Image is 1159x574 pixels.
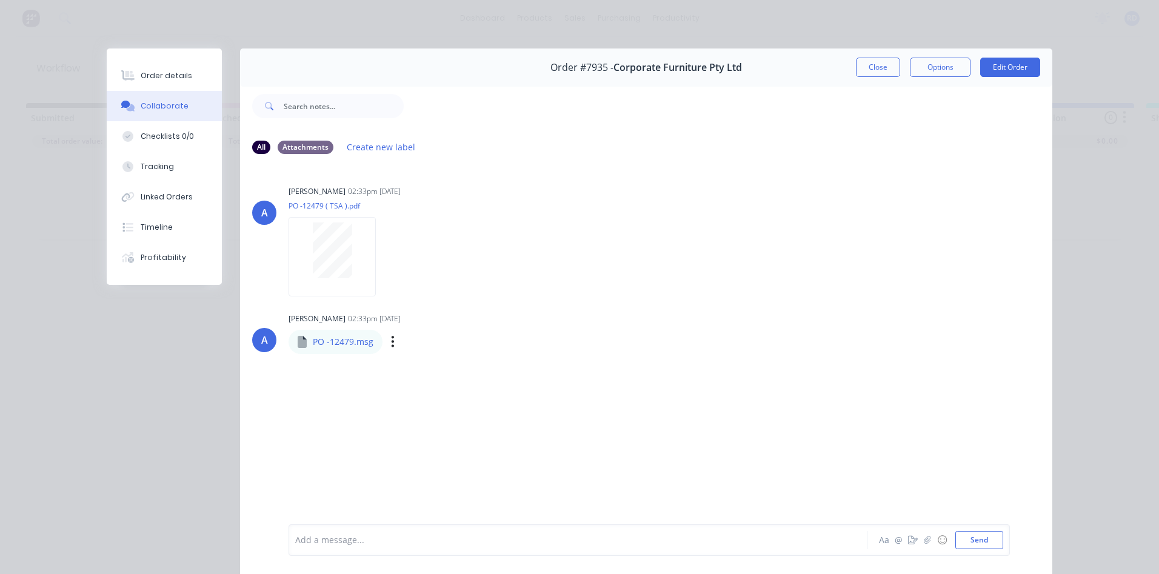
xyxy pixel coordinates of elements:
button: Create new label [341,139,422,155]
button: Options [910,58,970,77]
button: Tracking [107,152,222,182]
div: 02:33pm [DATE] [348,186,401,197]
div: Collaborate [141,101,189,112]
button: ☺ [935,533,949,547]
div: Checklists 0/0 [141,131,194,142]
input: Search notes... [284,94,404,118]
div: A [261,333,268,347]
button: Send [955,531,1003,549]
button: @ [891,533,906,547]
div: Timeline [141,222,173,233]
button: Profitability [107,242,222,273]
button: Edit Order [980,58,1040,77]
button: Aa [877,533,891,547]
div: All [252,141,270,154]
div: A [261,205,268,220]
span: Order #7935 - [550,62,613,73]
div: Order details [141,70,192,81]
div: Attachments [278,141,333,154]
div: [PERSON_NAME] [289,186,346,197]
button: Order details [107,61,222,91]
div: 02:33pm [DATE] [348,313,401,324]
div: Profitability [141,252,186,263]
button: Collaborate [107,91,222,121]
button: Checklists 0/0 [107,121,222,152]
span: Corporate Furniture Pty Ltd [613,62,742,73]
button: Timeline [107,212,222,242]
div: Linked Orders [141,192,193,202]
p: PO -12479 ( TSA ).pdf [289,201,388,211]
p: PO -12479.msg [313,336,373,348]
div: [PERSON_NAME] [289,313,346,324]
button: Linked Orders [107,182,222,212]
div: Tracking [141,161,174,172]
button: Close [856,58,900,77]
